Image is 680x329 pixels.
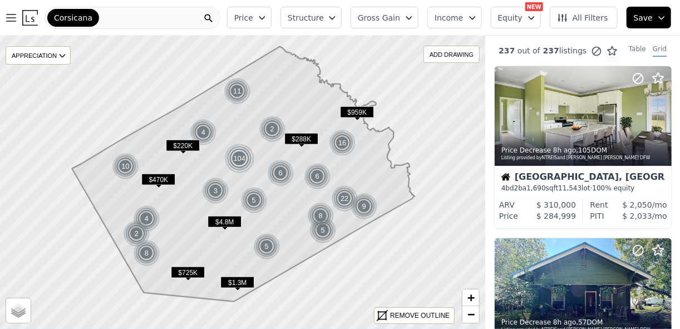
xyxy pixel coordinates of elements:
span: + [467,291,475,305]
img: Lotside [22,10,38,26]
a: Zoom out [462,306,479,323]
div: 11 [224,78,250,105]
span: $4.8M [208,216,242,228]
span: $959K [340,106,374,118]
img: g1.png [307,203,334,229]
div: REMOVE OUTLINE [390,311,450,321]
img: g1.png [123,220,150,247]
img: g1.png [331,185,358,212]
div: 22 [331,185,358,212]
span: All Filters [557,12,608,23]
a: Zoom in [462,289,479,306]
div: $959K [340,106,374,122]
img: g1.png [112,153,139,180]
div: 2 [123,220,150,247]
div: 4 [133,205,160,232]
span: $725K [171,267,205,278]
div: 4 [190,119,216,146]
span: Corsicana [54,12,92,23]
span: $470K [141,174,175,185]
img: g1.png [190,119,217,146]
span: 1,690 [527,184,546,192]
div: $288K [284,133,318,149]
div: 5 [253,233,280,260]
div: out of listings [485,45,618,57]
span: Save [634,12,653,23]
div: 4 bd 2 ba sqft lot · 100% equity [501,184,665,193]
button: Equity [491,7,541,28]
time: 2025-09-17 17:03 [553,318,576,326]
div: 8 [307,203,334,229]
div: Price [499,210,518,222]
div: $470K [141,174,175,190]
div: /mo [608,199,667,210]
span: $ 2,050 [623,200,652,209]
div: [GEOGRAPHIC_DATA], [GEOGRAPHIC_DATA] [501,173,665,184]
div: $725K [171,267,205,283]
div: 16 [329,130,356,156]
img: g1.png [253,233,280,260]
img: g1.png [240,187,268,214]
img: g1.png [202,178,229,204]
a: Price Decrease 8h ago,105DOMListing provided byNTREISand [PERSON_NAME] [PERSON_NAME] DFWHouse[GEO... [494,66,671,229]
img: g1.png [267,160,294,186]
div: /mo [604,210,667,222]
img: g1.png [133,240,160,267]
span: Gross Gain [358,12,400,23]
div: 5 [240,187,267,214]
button: Income [427,7,482,28]
div: Grid [653,45,667,57]
span: Price [234,12,253,23]
div: APPRECIATION [6,46,71,65]
div: 9 [351,193,377,220]
div: 104 [224,144,254,174]
img: g1.png [224,78,251,105]
span: $1.3M [220,277,254,288]
div: 2 [259,116,285,143]
img: g3.png [224,144,255,174]
div: 5 [309,217,336,244]
span: $220K [166,140,200,151]
div: ARV [499,199,515,210]
img: g1.png [351,193,378,220]
div: PITI [590,210,604,222]
span: 237 [499,46,515,55]
button: Save [627,7,671,28]
span: − [467,307,475,321]
span: $288K [284,133,318,145]
span: Income [435,12,464,23]
div: 6 [304,163,331,190]
div: Price Decrease , 57 DOM [501,318,666,327]
span: 237 [540,46,559,55]
button: Gross Gain [351,7,418,28]
div: ADD DRAWING [424,46,479,62]
a: Layers [6,298,31,323]
time: 2025-09-17 17:05 [553,146,576,154]
div: 6 [267,160,294,186]
span: Equity [498,12,523,23]
span: $ 310,000 [536,200,576,209]
div: $1.3M [220,277,254,293]
div: 3 [202,178,229,204]
button: Price [227,7,272,28]
div: Listing provided by NTREIS and [PERSON_NAME] [PERSON_NAME] DFW [501,155,666,161]
span: 11,543 [558,184,582,192]
div: Rent [590,199,608,210]
button: All Filters [550,7,618,28]
span: $ 284,999 [536,212,576,220]
img: g1.png [309,217,337,244]
img: House [501,173,510,181]
div: $4.8M [208,216,242,232]
img: g1.png [329,130,356,156]
div: $220K [166,140,200,156]
img: g1.png [259,116,286,143]
span: Structure [288,12,323,23]
img: g1.png [304,163,331,190]
div: 10 [112,153,139,180]
div: 8 [133,240,160,267]
span: $ 2,033 [623,212,652,220]
button: Structure [280,7,342,28]
img: g1.png [133,205,160,232]
div: NEW [525,2,543,11]
div: Table [629,45,646,57]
